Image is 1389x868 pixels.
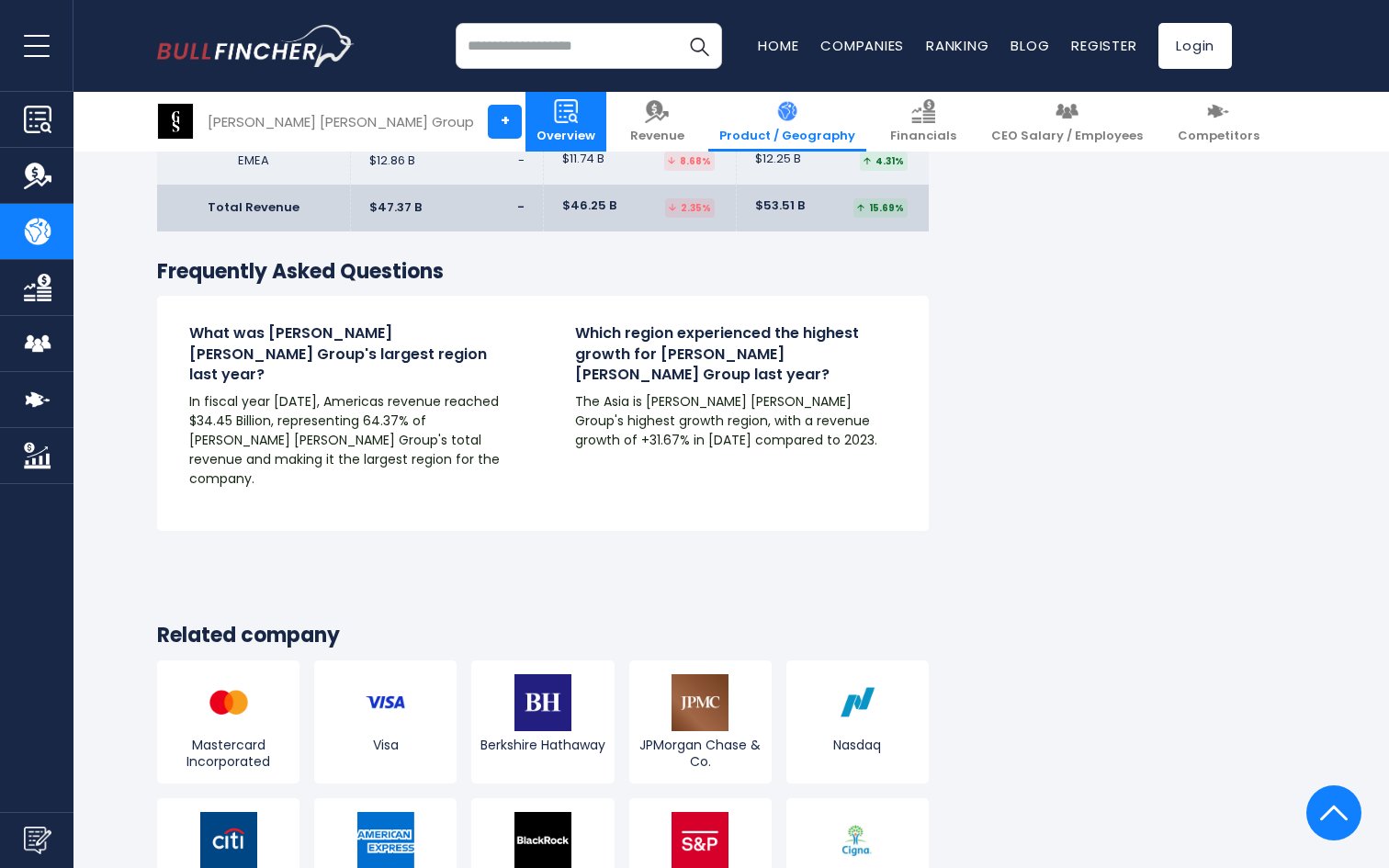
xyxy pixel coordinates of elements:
p: The Asia is [PERSON_NAME] [PERSON_NAME] Group's highest growth region, with a revenue growth of +... [575,392,897,450]
h3: Frequently Asked Questions [157,259,929,286]
span: Mastercard Incorporated [162,737,295,770]
p: In fiscal year [DATE], Americas revenue reached $34.45 Billion, representing 64.37% of [PERSON_NA... [189,392,511,489]
td: Total Revenue [157,185,350,231]
a: Mastercard Incorporated [157,660,299,783]
a: Berkshire Hathaway [471,660,614,783]
a: CEO Salary / Employees [980,92,1154,152]
a: Product / Geography [708,92,866,152]
span: $47.37 B [369,200,422,216]
a: Blog [1011,36,1049,55]
h3: Related company [157,623,929,649]
img: BRK-B logo [514,674,571,731]
a: Revenue [619,92,695,152]
img: MA logo [200,674,257,731]
a: Overview [525,92,606,152]
h4: What was [PERSON_NAME] [PERSON_NAME] Group's largest region last year? [189,323,511,385]
button: Search [676,23,722,69]
a: Login [1158,23,1232,69]
span: JPMorgan Chase & Co. [634,737,767,770]
span: $12.86 B [369,153,415,169]
a: Financials [879,92,967,152]
a: Competitors [1167,92,1270,152]
a: Go to homepage [157,25,355,67]
span: $11.74 B [562,152,604,167]
a: Home [758,36,798,55]
span: Competitors [1178,129,1259,144]
span: Overview [536,129,595,144]
td: EMEA [157,138,350,185]
span: Product / Geography [719,129,855,144]
h4: Which region experienced the highest growth for [PERSON_NAME] [PERSON_NAME] Group last year? [575,323,897,385]
a: JPMorgan Chase & Co. [629,660,772,783]
div: [PERSON_NAME] [PERSON_NAME] Group [208,111,474,132]
div: 4.31% [860,152,908,171]
span: Berkshire Hathaway [476,737,609,753]
a: Visa [314,660,457,783]
span: Visa [319,737,452,753]
span: $12.25 B [755,152,801,167]
a: Ranking [926,36,988,55]
div: 2.35% [665,198,715,218]
img: V logo [357,674,414,731]
div: 15.69% [853,198,908,218]
span: Nasdaq [791,737,924,753]
a: + [488,105,522,139]
span: CEO Salary / Employees [991,129,1143,144]
span: - [518,153,525,169]
span: - [517,200,525,216]
span: Financials [890,129,956,144]
img: NDAQ logo [829,674,886,731]
a: Nasdaq [786,660,929,783]
img: bullfincher logo [157,25,355,67]
img: JPM logo [672,674,728,731]
img: GS logo [158,104,193,139]
a: Companies [820,36,904,55]
span: $46.25 B [562,198,616,214]
span: $53.51 B [755,198,805,214]
a: Register [1071,36,1136,55]
div: 8.68% [664,152,715,171]
span: Revenue [630,129,684,144]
